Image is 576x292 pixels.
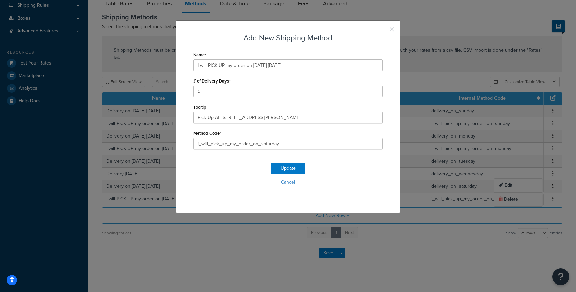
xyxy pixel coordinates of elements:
label: # of Delivery Days [193,78,231,84]
button: Cancel [193,177,383,187]
button: Update [271,163,305,174]
label: Name [193,52,206,58]
h3: Add New Shipping Method [193,33,383,43]
label: Tooltip [193,105,206,110]
label: Method Code [193,131,221,136]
